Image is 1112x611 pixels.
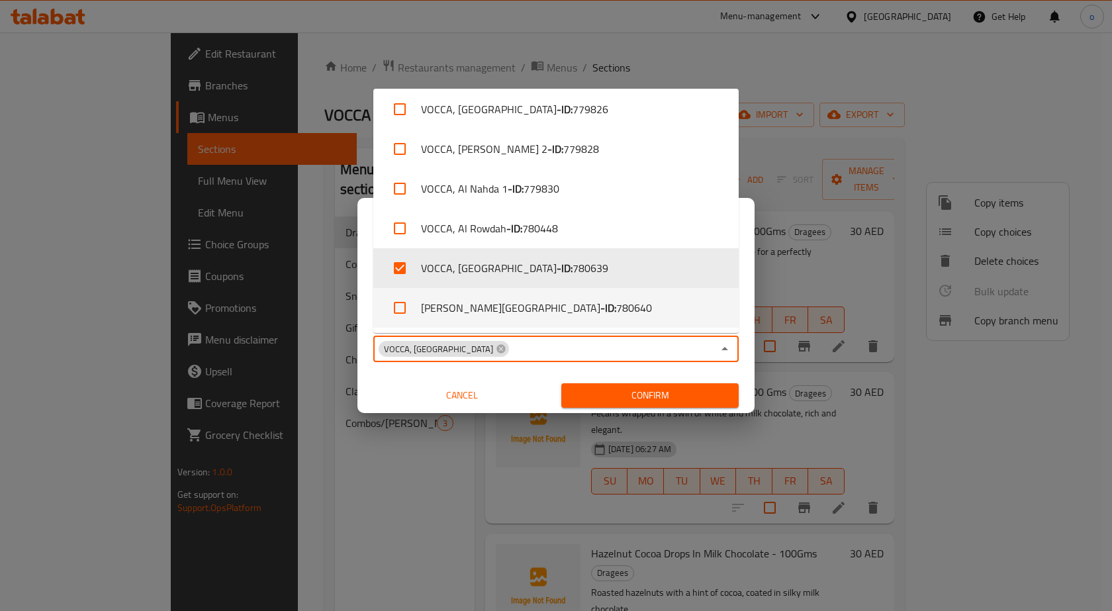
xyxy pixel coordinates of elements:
[557,101,573,117] b: - ID:
[573,101,608,117] span: 779826
[616,300,652,316] span: 780640
[524,181,559,197] span: 779830
[373,129,739,169] li: VOCCA, [PERSON_NAME] 2
[379,341,509,357] div: VOCCA, [GEOGRAPHIC_DATA]
[373,248,739,288] li: VOCCA, [GEOGRAPHIC_DATA]
[373,89,739,129] li: VOCCA, [GEOGRAPHIC_DATA]
[508,181,524,197] b: - ID:
[379,387,545,404] span: Cancel
[547,141,563,157] b: - ID:
[373,288,739,328] li: [PERSON_NAME][GEOGRAPHIC_DATA]
[522,220,558,236] span: 780448
[716,340,734,358] button: Close
[557,260,573,276] b: - ID:
[572,387,728,404] span: Confirm
[373,209,739,248] li: VOCCA, Al Rowdah
[600,300,616,316] b: - ID:
[379,343,498,355] span: VOCCA, [GEOGRAPHIC_DATA]
[563,141,599,157] span: 779828
[506,220,522,236] b: - ID:
[573,260,608,276] span: 780639
[373,169,739,209] li: VOCCA, Al Nahda 1
[373,383,551,408] button: Cancel
[561,383,739,408] button: Confirm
